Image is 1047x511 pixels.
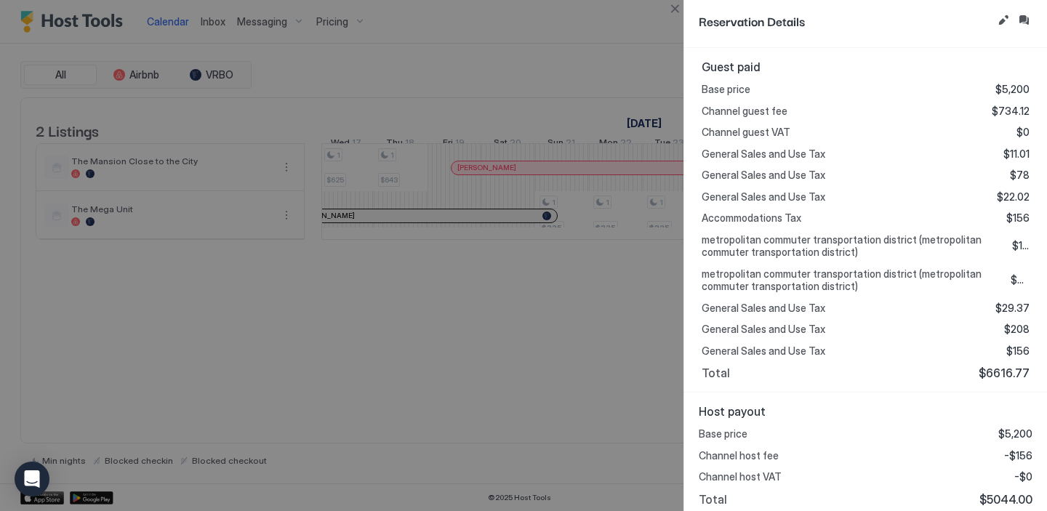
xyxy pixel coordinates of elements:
span: Total [699,492,727,507]
span: $5044.00 [979,492,1032,507]
button: Inbox [1015,12,1032,29]
span: $0 [1016,126,1030,139]
span: -$0 [1014,470,1032,483]
span: $29.37 [995,302,1030,315]
button: Edit reservation [995,12,1012,29]
span: $5,200 [995,83,1030,96]
span: metropolitan commuter transportation district (metropolitan commuter transportation district) [702,233,1000,259]
span: $19.5 [1012,239,1030,252]
span: Channel host fee [699,449,779,462]
span: $156 [1006,345,1030,358]
span: $734.12 [992,105,1030,118]
span: Base price [702,83,750,96]
span: General Sales and Use Tax [702,190,825,204]
span: $2.75 [1011,273,1030,286]
span: -$156 [1004,449,1032,462]
span: Total [702,366,730,380]
span: $22.02 [997,190,1030,204]
span: Base price [699,427,747,440]
span: General Sales and Use Tax [702,169,825,182]
span: $156 [1006,212,1030,225]
span: $78 [1010,169,1030,182]
span: General Sales and Use Tax [702,302,825,315]
span: $11.01 [1003,148,1030,161]
span: Channel host VAT [699,470,782,483]
span: $208 [1004,323,1030,336]
span: Host payout [699,404,1032,419]
span: Guest paid [702,60,1030,74]
span: General Sales and Use Tax [702,345,825,358]
span: General Sales and Use Tax [702,148,825,161]
span: Reservation Details [699,12,992,30]
span: $6616.77 [979,366,1030,380]
span: $5,200 [998,427,1032,440]
span: Channel guest fee [702,105,787,118]
span: Channel guest VAT [702,126,790,139]
span: General Sales and Use Tax [702,323,825,336]
span: metropolitan commuter transportation district (metropolitan commuter transportation district) [702,267,999,293]
span: Accommodations Tax [702,212,801,225]
div: Open Intercom Messenger [15,462,49,496]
